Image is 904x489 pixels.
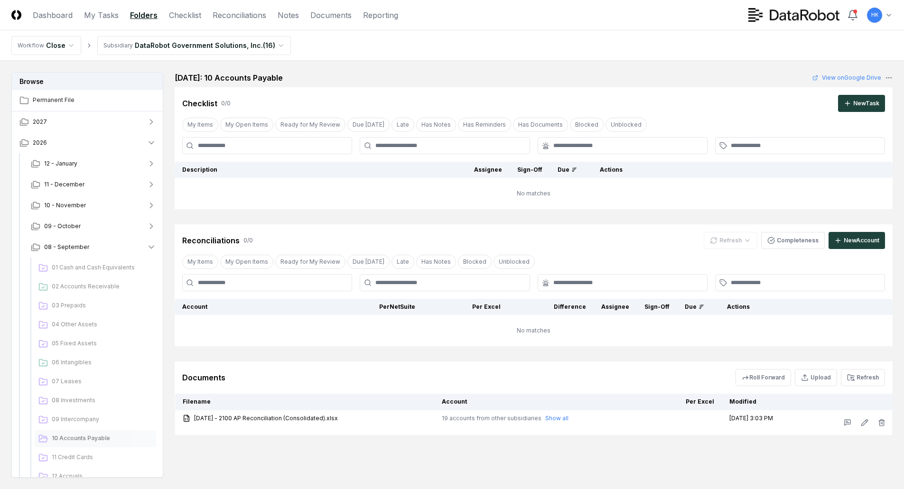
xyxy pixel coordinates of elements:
[853,99,879,108] div: New Task
[35,430,156,447] a: 10 Accounts Payable
[175,315,893,346] td: No matches
[838,95,885,112] button: NewTask
[33,118,47,126] span: 2027
[416,118,456,132] button: Has Notes
[35,449,156,466] a: 11 Credit Cards
[175,394,434,410] th: Filename
[44,243,89,251] span: 08 - September
[841,369,885,386] button: Refresh
[182,255,218,269] button: My Items
[12,111,164,132] button: 2027
[44,222,81,231] span: 09 - October
[337,299,423,315] th: Per NetSuite
[182,98,217,109] div: Checklist
[844,236,879,245] div: New Account
[685,303,704,311] div: Due
[510,162,550,178] th: Sign-Off
[12,132,164,153] button: 2026
[52,320,152,329] span: 04 Other Assets
[12,73,163,90] h3: Browse
[12,90,164,111] a: Permanent File
[829,232,885,249] button: NewAccount
[275,255,345,269] button: Ready for My Review
[103,41,133,50] div: Subsidiary
[52,453,152,461] span: 11 Credit Cards
[275,118,345,132] button: Ready for My Review
[35,316,156,333] a: 04 Other Assets
[23,174,164,195] button: 11 - December
[183,414,427,423] a: [DATE] - 2100 AP Reconciliation (Consolidated).xlsx
[44,180,84,189] span: 11 - December
[23,237,164,258] button: 08 - September
[169,9,201,21] a: Checklist
[391,255,414,269] button: Late
[221,99,231,108] div: 0 / 0
[23,216,164,237] button: 09 - October
[182,372,225,383] div: Documents
[175,178,893,209] td: No matches
[722,410,806,435] td: [DATE] 3:03 PM
[310,9,352,21] a: Documents
[594,299,637,315] th: Assignee
[52,282,152,291] span: 02 Accounts Receivable
[347,255,390,269] button: Due Today
[52,377,152,386] span: 07 Leases
[33,96,156,104] span: Permanent File
[175,72,283,83] h2: [DATE]: 10 Accounts Payable
[513,118,568,132] button: Has Documents
[11,10,21,20] img: Logo
[220,118,273,132] button: My Open Items
[33,9,73,21] a: Dashboard
[243,236,253,245] div: 0 / 0
[606,118,647,132] button: Unblocked
[871,11,878,18] span: HK
[175,162,466,178] th: Description
[592,166,885,174] div: Actions
[182,235,240,246] div: Reconciliations
[52,358,152,367] span: 06 Intangibles
[795,369,837,386] button: Upload
[182,303,330,311] div: Account
[736,369,791,386] button: Roll Forward
[748,8,839,22] img: DataRobot logo
[508,299,594,315] th: Difference
[52,434,152,443] span: 10 Accounts Payable
[35,411,156,428] a: 09 Intercompany
[416,255,456,269] button: Has Notes
[434,394,636,410] th: Account
[52,339,152,348] span: 05 Fixed Assets
[44,201,86,210] span: 10 - November
[52,396,152,405] span: 08 Investments
[52,415,152,424] span: 09 Intercompany
[35,278,156,295] a: 02 Accounts Receivable
[11,36,291,55] nav: breadcrumb
[35,354,156,371] a: 06 Intangibles
[35,373,156,390] a: 07 Leases
[812,74,881,82] a: View onGoogle Drive
[130,9,158,21] a: Folders
[636,394,722,410] th: Per Excel
[23,195,164,216] button: 10 - November
[458,255,492,269] button: Blocked
[866,7,883,24] button: HK
[23,153,164,174] button: 12 - January
[278,9,299,21] a: Notes
[719,303,885,311] div: Actions
[458,118,511,132] button: Has Reminders
[391,118,414,132] button: Late
[220,255,273,269] button: My Open Items
[722,394,806,410] th: Modified
[52,472,152,480] span: 12 Accruals
[761,232,825,249] button: Completeness
[570,118,604,132] button: Blocked
[213,9,266,21] a: Reconciliations
[466,162,510,178] th: Assignee
[44,159,77,168] span: 12 - January
[494,255,535,269] button: Unblocked
[363,9,398,21] a: Reporting
[545,414,568,423] button: Show all
[182,118,218,132] button: My Items
[35,259,156,277] a: 01 Cash and Cash Equivalents
[35,335,156,352] a: 05 Fixed Assets
[33,138,47,147] span: 2026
